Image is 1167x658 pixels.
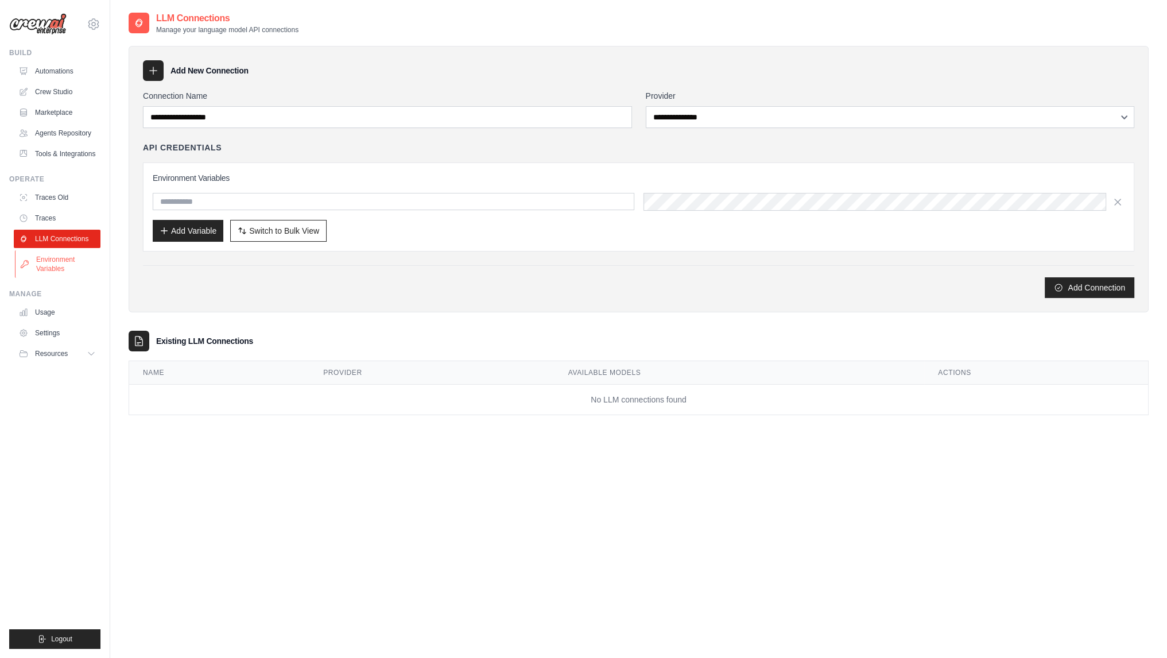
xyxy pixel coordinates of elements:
a: Automations [14,62,100,80]
img: Logo [9,13,67,35]
p: Manage your language model API connections [156,25,298,34]
div: Manage [9,289,100,299]
h3: Add New Connection [170,65,249,76]
h3: Environment Variables [153,172,1125,184]
a: Tools & Integrations [14,145,100,163]
th: Name [129,361,309,385]
button: Add Variable [153,220,223,242]
div: Build [9,48,100,57]
a: Agents Repository [14,124,100,142]
th: Available Models [555,361,925,385]
span: Switch to Bulk View [249,225,319,237]
th: Actions [924,361,1148,385]
div: Operate [9,175,100,184]
a: Traces Old [14,188,100,207]
a: Traces [14,209,100,227]
a: Crew Studio [14,83,100,101]
h3: Existing LLM Connections [156,335,253,347]
h4: API Credentials [143,142,222,153]
span: Resources [35,349,68,358]
a: Usage [14,303,100,322]
label: Connection Name [143,90,632,102]
span: Logout [51,634,72,644]
label: Provider [646,90,1135,102]
a: LLM Connections [14,230,100,248]
a: Environment Variables [15,250,102,278]
th: Provider [309,361,554,385]
button: Add Connection [1045,277,1134,298]
a: Marketplace [14,103,100,122]
a: Settings [14,324,100,342]
button: Switch to Bulk View [230,220,327,242]
button: Logout [9,629,100,649]
td: No LLM connections found [129,385,1148,415]
button: Resources [14,345,100,363]
h2: LLM Connections [156,11,298,25]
